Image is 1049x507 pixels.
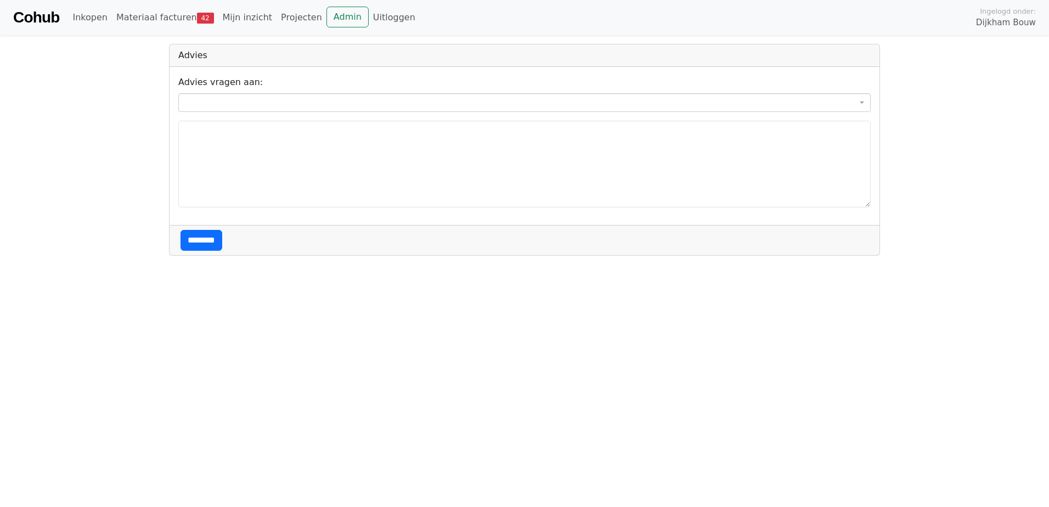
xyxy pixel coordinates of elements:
a: Materiaal facturen42 [112,7,218,29]
a: Uitloggen [369,7,420,29]
a: Inkopen [68,7,111,29]
div: Advies [170,44,879,67]
a: Admin [326,7,369,27]
label: Advies vragen aan: [178,76,263,89]
a: Projecten [277,7,326,29]
a: Mijn inzicht [218,7,277,29]
span: 42 [197,13,214,24]
span: Ingelogd onder: [980,6,1036,16]
a: Cohub [13,4,59,31]
span: Dijkham Bouw [976,16,1036,29]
